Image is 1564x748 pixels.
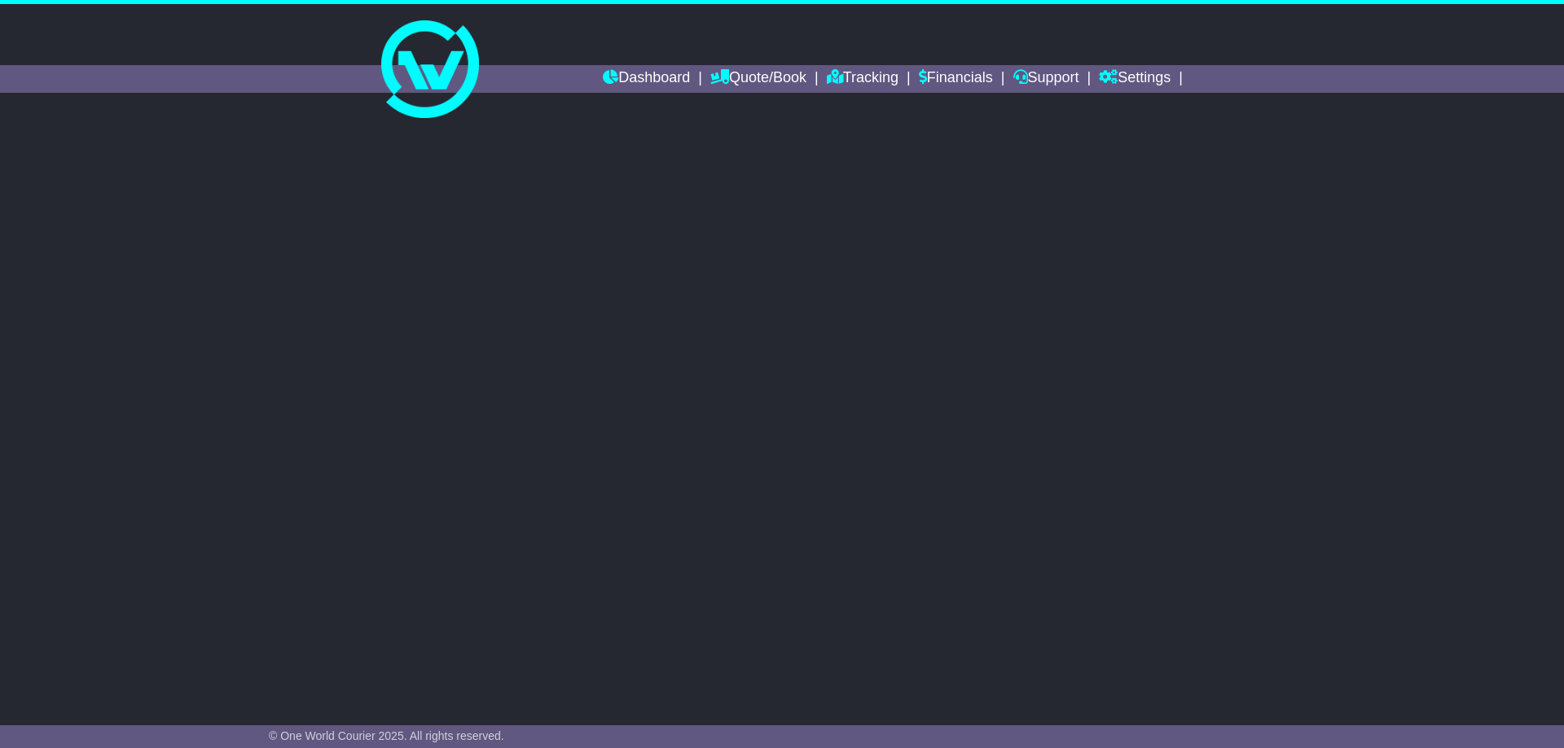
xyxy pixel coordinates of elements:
a: Settings [1099,65,1171,93]
a: Support [1013,65,1079,93]
a: Dashboard [603,65,690,93]
a: Quote/Book [710,65,806,93]
a: Financials [919,65,993,93]
a: Tracking [827,65,898,93]
span: © One World Courier 2025. All rights reserved. [269,729,504,742]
